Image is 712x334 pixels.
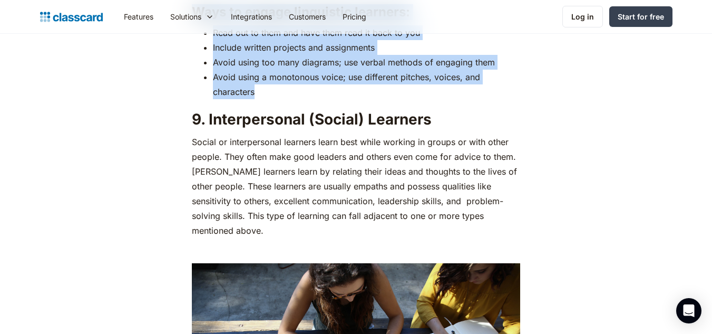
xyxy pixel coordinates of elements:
div: Solutions [170,11,201,22]
a: home [40,9,103,24]
strong: 9. Interpersonal (Social) Learners [192,110,432,128]
a: Start for free [609,6,672,27]
a: Customers [280,5,334,28]
li: Avoid using a monotonous voice; use different pitches, voices, and characters [213,70,520,99]
div: Log in [571,11,594,22]
a: Integrations [222,5,280,28]
a: Log in [562,6,603,27]
p: ‍ [192,243,520,258]
div: Open Intercom Messenger [676,298,701,323]
p: Social or interpersonal learners learn best while working in groups or with other people. They of... [192,135,520,238]
a: Pricing [334,5,375,28]
li: Avoid using too many diagrams; use verbal methods of engaging them [213,55,520,70]
div: Start for free [618,11,664,22]
li: Include written projects and assignments [213,40,520,55]
a: Features [115,5,162,28]
div: Solutions [162,5,222,28]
